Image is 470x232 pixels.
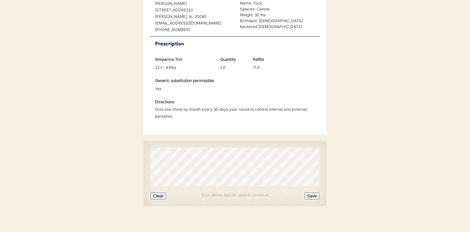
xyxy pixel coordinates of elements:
[220,56,248,63] div: Quantity
[155,1,232,7] div: [PERSON_NAME]
[155,7,232,13] div: [STREET_ADDRESS]
[253,56,281,63] div: Refills
[155,14,232,20] div: [PERSON_NAME], AL 35080
[150,192,166,199] button: Clear
[155,85,183,92] div: Yes
[155,27,232,33] div: [PHONE_NUMBER]
[240,0,317,30] div: Name: Tuck Species: Canine Weight: 30 lbs Birthdate: [DEMOGRAPHIC_DATA] Neutered [DEMOGRAPHIC_DATA]
[155,40,320,48] div: Prescription
[155,98,183,105] div: Directions
[150,193,320,197] div: Sign above and hit save to continue
[155,57,182,62] strong: Simparica Trio
[155,64,215,71] div: 22.1 - 44lbs
[155,20,232,26] div: [EMAIL_ADDRESS][DOMAIN_NAME]
[155,77,214,84] div: Generic substitution permissible
[305,192,320,199] button: Save
[220,64,248,71] div: 1.0
[155,106,320,120] div: Give one chew by mouth every 30 days year round to control internal and external parasites.
[253,64,281,71] div: 11.0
